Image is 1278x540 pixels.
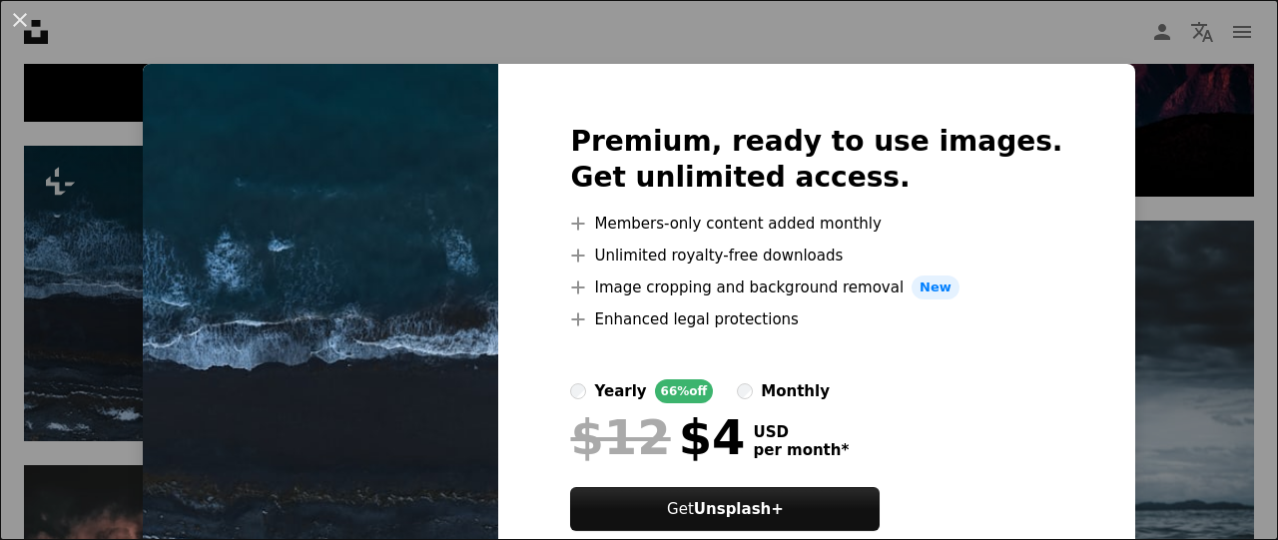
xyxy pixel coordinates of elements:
strong: Unsplash+ [694,500,784,518]
li: Unlimited royalty-free downloads [570,244,1062,268]
span: New [912,275,959,299]
span: USD [753,423,849,441]
div: monthly [761,379,830,403]
li: Enhanced legal protections [570,307,1062,331]
div: $4 [570,411,745,463]
input: monthly [737,383,753,399]
li: Image cropping and background removal [570,275,1062,299]
div: 66% off [655,379,714,403]
div: yearly [594,379,646,403]
h2: Premium, ready to use images. Get unlimited access. [570,124,1062,196]
input: yearly66%off [570,383,586,399]
li: Members-only content added monthly [570,212,1062,236]
span: $12 [570,411,670,463]
button: GetUnsplash+ [570,487,880,531]
span: per month * [753,441,849,459]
